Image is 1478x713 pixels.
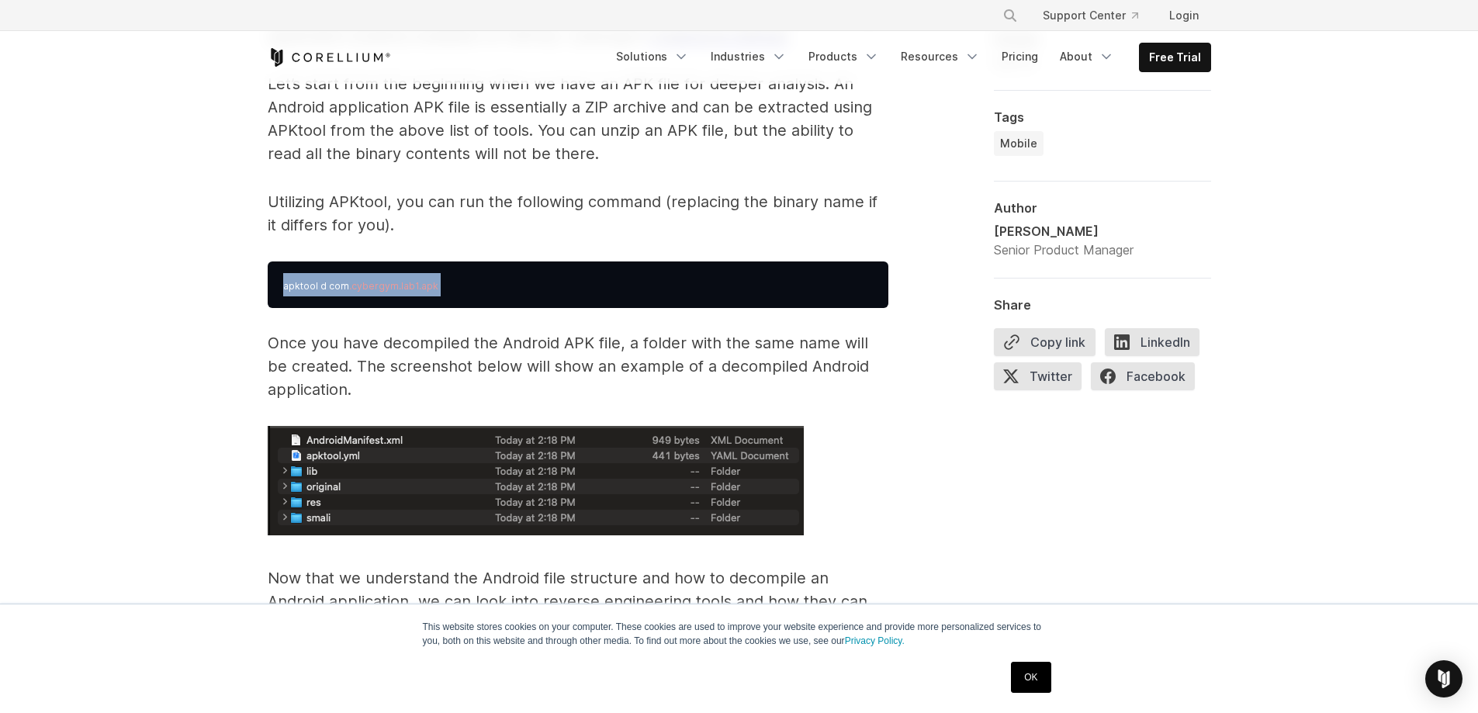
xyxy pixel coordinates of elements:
div: Navigation Menu [984,2,1211,29]
div: Open Intercom Messenger [1425,660,1462,697]
div: Share [994,297,1211,313]
a: Industries [701,43,796,71]
div: Navigation Menu [607,43,1211,72]
p: Let’s start from the beginning when we have an APK file for deeper analysis. An Android applicati... [268,72,888,165]
a: Resources [891,43,989,71]
a: Solutions [607,43,698,71]
span: Mobile [1000,136,1037,151]
a: Privacy Policy. [845,635,905,646]
div: Author [994,200,1211,216]
p: Utilizing APKtool, you can run the following command (replacing the binary name if it differs for... [268,190,888,237]
div: Tags [994,109,1211,125]
a: LinkedIn [1105,328,1209,362]
div: [PERSON_NAME] [994,222,1134,241]
a: Login [1157,2,1211,29]
a: Mobile [994,131,1044,156]
a: Free Trial [1140,43,1210,71]
span: LinkedIn [1105,328,1199,356]
button: Search [996,2,1024,29]
a: Twitter [994,362,1091,396]
span: .cybergym.lab1.apk [349,280,438,292]
a: Support Center [1030,2,1151,29]
span: Twitter [994,362,1082,390]
img: Example of a decompiled android application. [268,426,804,535]
a: Pricing [992,43,1047,71]
div: Senior Product Manager [994,241,1134,259]
span: Facebook [1091,362,1195,390]
a: Products [799,43,888,71]
a: Facebook [1091,362,1204,396]
span: apktool d com [283,280,349,292]
a: About [1051,43,1123,71]
p: Now that we understand the Android file structure and how to decompile an Android application, we... [268,566,888,636]
p: Once you have decompiled the Android APK file, a folder with the same name will be created. The s... [268,331,888,401]
a: Corellium Home [268,48,391,67]
p: This website stores cookies on your computer. These cookies are used to improve your website expe... [423,620,1056,648]
button: Copy link [994,328,1096,356]
a: OK [1011,662,1051,693]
